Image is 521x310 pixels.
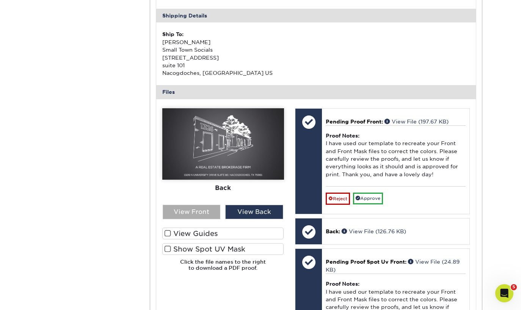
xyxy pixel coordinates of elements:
h6: Click the file names to the right to download a PDF proof. [162,259,284,277]
div: View Back [225,205,283,219]
label: Show Spot UV Mask [162,243,284,255]
a: Reject [326,193,350,205]
a: Approve [353,193,383,204]
iframe: Intercom live chat [495,284,513,302]
div: [PERSON_NAME] Small Town Socials [STREET_ADDRESS] suite 101 Nacogdoches, [GEOGRAPHIC_DATA] US [162,30,316,77]
div: Back [162,179,284,196]
a: View File (24.89 KB) [326,259,460,272]
div: I have used our template to recreate your Front and Front Mask files to correct the colors. Pleas... [326,125,466,186]
div: Shipping Details [156,9,476,22]
strong: Proof Notes: [326,133,359,139]
span: Pending Proof Front: [326,119,383,125]
a: View File (126.76 KB) [342,228,406,234]
strong: Proof Notes: [326,281,359,287]
span: Back: [326,228,340,234]
strong: Ship To: [162,31,184,37]
label: View Guides [162,228,284,239]
div: View Front [163,205,221,219]
a: View File (197.67 KB) [384,119,449,125]
div: Files [156,85,476,99]
span: 5 [511,284,517,290]
span: Pending Proof Spot Uv Front: [326,259,406,265]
